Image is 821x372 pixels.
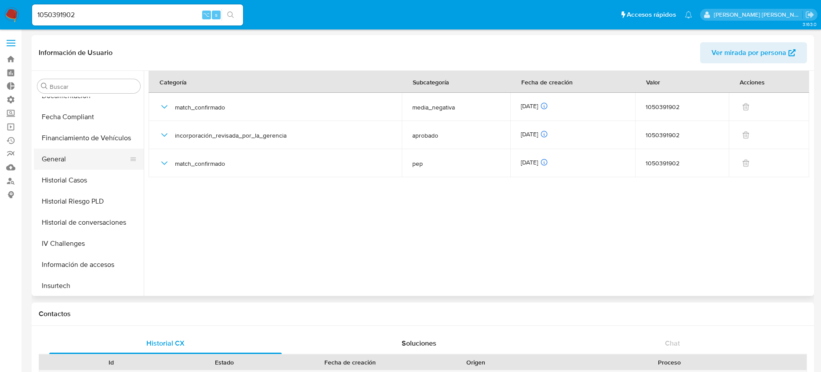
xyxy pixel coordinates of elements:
span: ⌥ [203,11,210,19]
div: Id [61,358,161,367]
input: Buscar [50,83,137,91]
button: Ver mirada por persona [700,42,807,63]
button: Historial de conversaciones [34,212,144,233]
button: Fecha Compliant [34,106,144,128]
p: giuliana.competiello@mercadolibre.com [714,11,803,19]
span: Chat [665,338,680,348]
span: Ver mirada por persona [712,42,786,63]
div: Fecha de creación [287,358,413,367]
button: General [34,149,137,170]
button: Insurtech [34,275,144,296]
button: Historial Riesgo PLD [34,191,144,212]
button: search-icon [222,9,240,21]
span: s [215,11,218,19]
button: Historial Casos [34,170,144,191]
span: Historial CX [146,338,185,348]
button: Financiamiento de Vehículos [34,128,144,149]
div: Proceso [538,358,800,367]
div: Estado [174,358,274,367]
span: Soluciones [402,338,436,348]
h1: Información de Usuario [39,48,113,57]
input: Buscar usuario o caso... [32,9,243,21]
button: Buscar [41,83,48,90]
h1: Contactos [39,310,807,318]
a: Salir [805,10,814,19]
span: Accesos rápidos [627,10,676,19]
button: IV Challenges [34,233,144,254]
div: Origen [425,358,526,367]
a: Notificaciones [685,11,692,18]
button: Información de accesos [34,254,144,275]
